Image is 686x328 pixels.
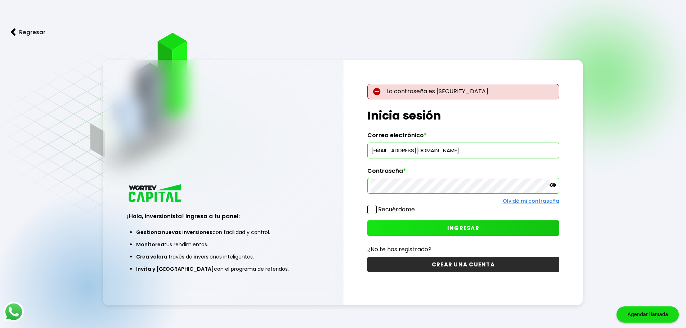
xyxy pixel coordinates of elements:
a: ¿No te has registrado?CREAR UNA CUENTA [367,245,559,272]
div: Agendar llamada [616,306,679,323]
label: Recuérdame [378,205,415,214]
span: Crea valor [136,253,164,260]
span: Monitorea [136,241,164,248]
span: INGRESAR [447,224,479,232]
p: ¿No te has registrado? [367,245,559,254]
label: Correo electrónico [367,132,559,143]
img: logo_wortev_capital [127,183,184,205]
span: Invita y [GEOGRAPHIC_DATA] [136,265,214,273]
span: Gestiona nuevas inversiones [136,229,212,236]
img: error-circle.027baa21.svg [373,88,381,95]
input: hola@wortev.capital [371,143,556,158]
p: La contraseña es [SECURITY_DATA] [367,84,559,99]
button: INGRESAR [367,220,559,236]
li: con facilidad y control. [136,226,310,238]
li: tus rendimientos. [136,238,310,251]
img: flecha izquierda [11,28,16,36]
a: Olvidé mi contraseña [503,197,559,205]
h1: Inicia sesión [367,107,559,124]
img: logos_whatsapp-icon.242b2217.svg [4,302,24,322]
button: CREAR UNA CUENTA [367,257,559,272]
h3: ¡Hola, inversionista! Ingresa a tu panel: [127,212,319,220]
label: Contraseña [367,167,559,178]
li: a través de inversiones inteligentes. [136,251,310,263]
li: con el programa de referidos. [136,263,310,275]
